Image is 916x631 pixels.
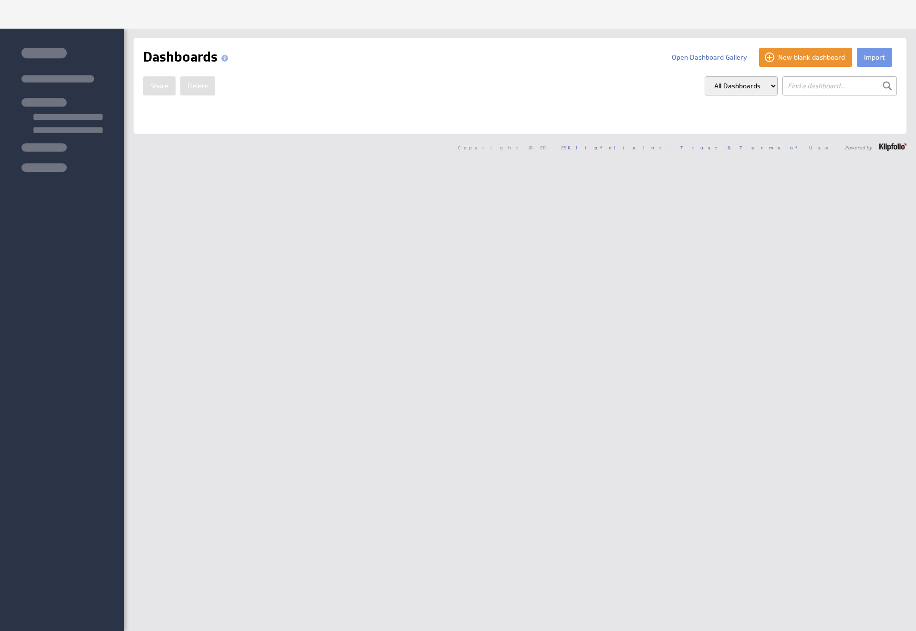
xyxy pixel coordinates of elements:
img: logo-footer.png [879,143,906,151]
span: Powered by [845,145,872,150]
button: New blank dashboard [759,48,852,67]
input: Find a dashboard... [782,76,897,95]
h1: Dashboards [143,48,232,67]
span: Copyright © 2025 [458,145,670,150]
a: Trust & Terms of Use [680,144,835,151]
a: Klipfolio Inc. [568,144,670,151]
button: Share [143,76,176,95]
img: skeleton-sidenav.svg [21,48,103,172]
button: Import [857,48,892,67]
button: Delete [180,76,215,95]
button: Open Dashboard Gallery [665,48,754,67]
